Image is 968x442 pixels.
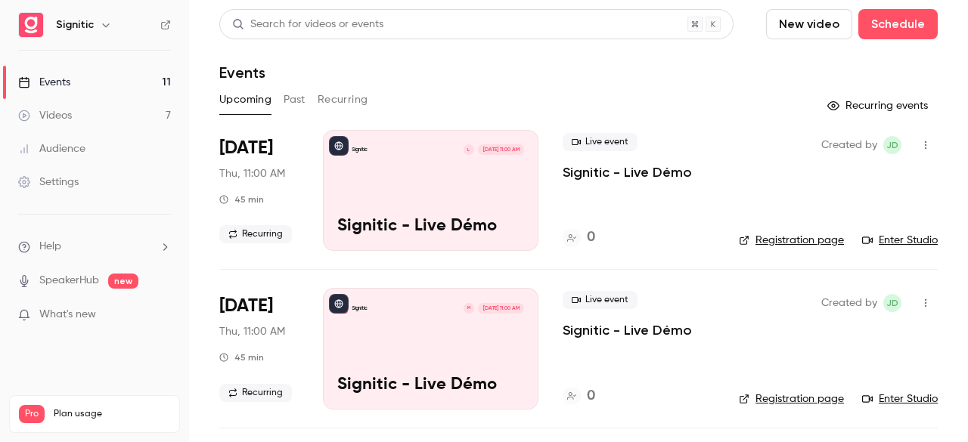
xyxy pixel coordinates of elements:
div: L [463,144,475,156]
button: Recurring [318,88,368,112]
div: Settings [18,175,79,190]
span: [DATE] [219,294,273,318]
div: Events [18,75,70,90]
div: Videos [18,108,72,123]
button: Past [284,88,306,112]
span: Recurring [219,384,292,402]
span: new [108,274,138,289]
a: Signitic - Live Démo [563,321,692,339]
span: JD [886,294,898,312]
h6: Signitic [56,17,94,32]
span: Thu, 11:00 AM [219,324,285,339]
span: Joris Dulac [883,136,901,154]
div: 45 min [219,193,264,206]
a: Registration page [739,391,844,406]
a: 0 [563,227,595,248]
span: JD [886,136,898,154]
h4: 0 [587,227,595,248]
div: Sep 4 Thu, 11:00 AM (Europe/Paris) [219,130,299,251]
img: Signitic [19,13,43,37]
div: Search for videos or events [232,17,383,32]
span: Help [39,239,61,255]
a: Enter Studio [862,233,938,248]
a: Signitic - Live DémoSigniticM[DATE] 11:00 AMSignitic - Live Démo [323,288,538,409]
a: 0 [563,386,595,406]
span: Live event [563,133,638,151]
span: What's new [39,307,96,323]
span: Thu, 11:00 AM [219,166,285,181]
a: SpeakerHub [39,273,99,289]
p: Signitic - Live Démo [337,217,524,236]
div: Sep 25 Thu, 11:00 AM (Europe/Paris) [219,288,299,409]
span: Joris Dulac [883,294,901,312]
button: Recurring events [821,94,938,118]
span: Created by [821,294,877,312]
button: Schedule [858,9,938,39]
button: Upcoming [219,88,271,112]
div: M [463,302,475,314]
span: [DATE] [219,136,273,160]
p: Signitic [352,146,368,153]
p: Signitic - Live Démo [337,376,524,395]
span: Plan usage [54,408,170,420]
span: [DATE] 11:00 AM [478,144,523,155]
li: help-dropdown-opener [18,239,171,255]
span: Live event [563,291,638,309]
span: Pro [19,405,45,423]
h4: 0 [587,386,595,406]
div: 45 min [219,351,264,363]
a: Enter Studio [862,391,938,406]
span: Created by [821,136,877,154]
span: Recurring [219,225,292,243]
a: Signitic - Live DémoSigniticL[DATE] 11:00 AMSignitic - Live Démo [323,130,538,251]
button: New video [766,9,852,39]
span: [DATE] 11:00 AM [478,303,523,314]
a: Signitic - Live Démo [563,163,692,181]
h1: Events [219,63,265,82]
div: Audience [18,141,85,156]
p: Signitic [352,304,368,312]
a: Registration page [739,233,844,248]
